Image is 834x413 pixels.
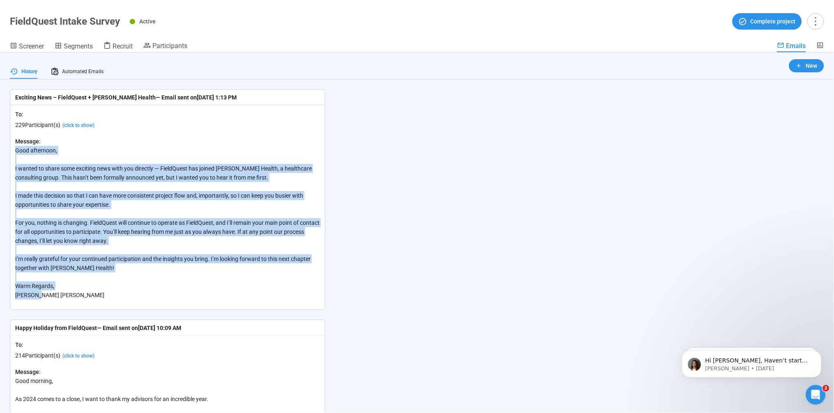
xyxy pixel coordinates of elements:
[21,68,37,76] span: History
[15,93,320,102] div: Exciting News – FieldQuest + [PERSON_NAME] Health — Email sent on
[143,42,187,51] a: Participants
[15,111,23,121] span: To:
[806,385,826,405] iframe: Intercom live chat
[19,42,44,50] span: Screener
[810,16,821,27] span: more
[751,17,796,26] span: Complete project
[670,333,834,391] iframe: Intercom notifications message
[15,341,23,351] span: To:
[152,42,187,50] span: Participants
[64,42,93,50] span: Segments
[806,61,818,70] span: New
[15,138,41,148] span: Message:
[62,349,95,362] button: (click to show)
[15,352,95,359] span: 214 Participant(s)
[777,42,806,52] a: Emails
[138,325,181,331] time: [DATE] 10:09 AM
[823,385,829,392] span: 2
[789,59,824,72] button: New
[104,42,133,52] a: Recruit
[10,16,120,27] h1: FieldQuest Intake Survey
[15,122,95,128] span: 229 Participant(s)
[139,18,156,25] span: Active
[62,352,94,360] span: (click to show)
[55,42,93,52] a: Segments
[15,369,41,378] span: Message:
[62,122,94,129] span: (click to show)
[197,94,237,101] time: [DATE] 1:13 PM
[62,68,104,76] span: Automated Emails
[808,13,824,30] button: more
[10,42,44,52] a: Screener
[113,42,133,50] span: Recruit
[15,146,320,300] div: Good afternoon, I wanted to share some exciting news with you directly — FieldQuest has joined [P...
[62,119,95,132] button: (click to show)
[15,323,320,332] div: Happy Holiday from FieldQuest — Email sent on
[733,13,802,30] button: Complete project
[786,42,806,50] span: Emails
